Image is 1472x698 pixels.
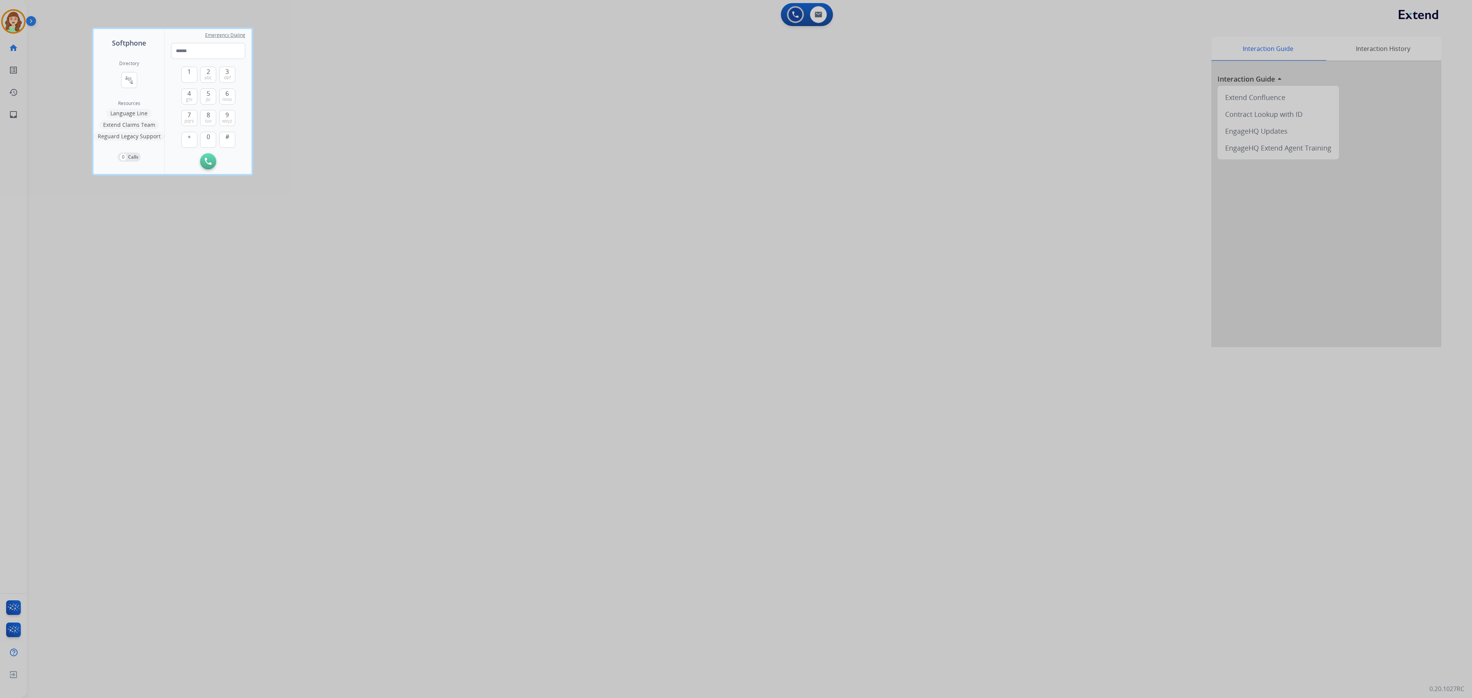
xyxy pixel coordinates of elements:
[207,110,210,120] span: 8
[186,97,192,103] span: ghi
[225,110,229,120] span: 9
[204,75,212,81] span: abc
[1429,684,1464,693] p: 0.20.1027RC
[225,132,229,141] span: #
[187,67,191,76] span: 1
[207,132,210,141] span: 0
[200,132,216,148] button: 0
[181,88,197,105] button: 4ghi
[207,89,210,98] span: 5
[205,118,212,124] span: tuv
[181,110,197,126] button: 7pqrs
[128,154,138,161] p: Calls
[200,67,216,83] button: 2abc
[219,110,235,126] button: 9wxyz
[187,110,191,120] span: 7
[184,118,194,124] span: pqrs
[200,110,216,126] button: 8tuv
[187,89,191,98] span: 4
[225,89,229,98] span: 6
[94,132,164,141] button: Reguard Legacy Support
[119,61,139,67] h2: Directory
[222,118,232,124] span: wxyz
[219,88,235,105] button: 6mno
[118,100,140,107] span: Resources
[118,152,141,162] button: 0Calls
[187,132,191,141] span: +
[225,67,229,76] span: 3
[125,75,134,85] mat-icon: connect_without_contact
[205,32,245,38] span: Emergency Dialing
[205,158,212,165] img: call-button
[99,120,159,129] button: Extend Claims Team
[107,109,151,118] button: Language Line
[224,75,231,81] span: def
[120,154,127,161] p: 0
[219,67,235,83] button: 3def
[206,97,210,103] span: jkl
[200,88,216,105] button: 5jkl
[207,67,210,76] span: 2
[181,132,197,148] button: +
[181,67,197,83] button: 1
[222,97,232,103] span: mno
[112,38,146,48] span: Softphone
[219,132,235,148] button: #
